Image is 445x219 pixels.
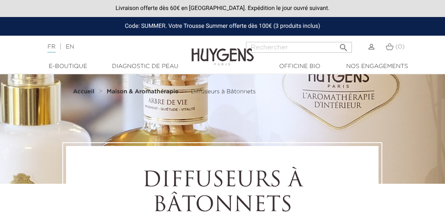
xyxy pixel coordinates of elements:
[30,62,107,71] a: E-Boutique
[339,62,416,71] a: Nos engagements
[107,88,181,95] a: Maison & Aromathérapie
[396,44,405,50] span: (0)
[107,62,184,71] a: Diagnostic de peau
[246,42,352,53] input: Rechercher
[107,89,179,95] strong: Maison & Aromathérapie
[73,89,95,95] strong: Accueil
[261,62,339,71] a: Officine Bio
[66,44,74,50] a: EN
[89,169,356,219] h1: Diffuseurs à Bâtonnets
[339,40,349,50] i: 
[43,42,179,52] div: |
[192,35,254,67] img: Huygens
[336,39,351,51] button: 
[191,89,256,95] span: Diffuseurs à Bâtonnets
[73,88,96,95] a: Accueil
[191,88,256,95] a: Diffuseurs à Bâtonnets
[47,44,55,53] a: FR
